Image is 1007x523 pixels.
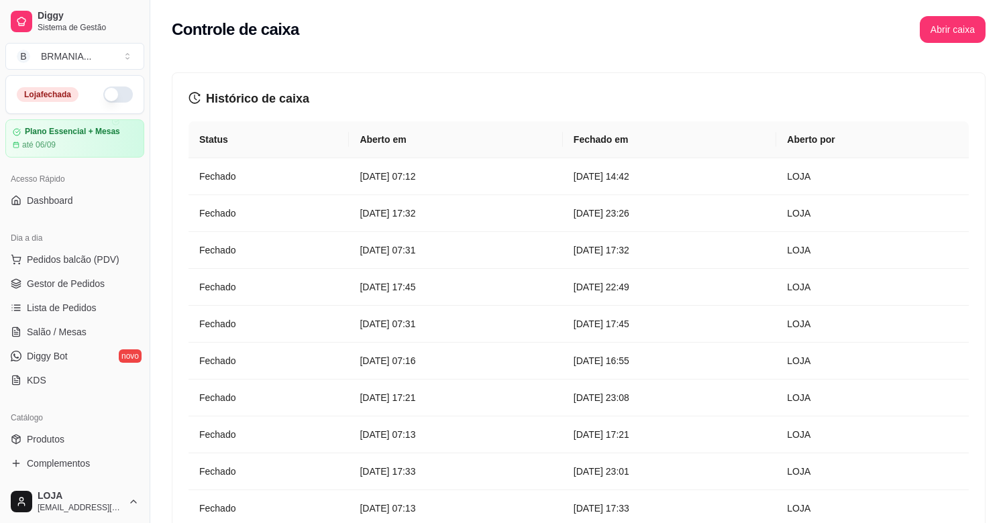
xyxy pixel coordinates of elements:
[360,464,551,479] article: [DATE] 17:33
[38,22,139,33] span: Sistema de Gestão
[360,169,551,184] article: [DATE] 07:12
[172,19,299,40] h2: Controle de caixa
[199,206,338,221] article: Fechado
[360,501,551,516] article: [DATE] 07:13
[103,86,133,103] button: Alterar Status
[17,87,78,102] div: Loja fechada
[776,158,969,195] td: LOJA
[27,457,90,470] span: Complementos
[27,432,64,446] span: Produtos
[776,343,969,380] td: LOJA
[574,169,765,184] article: [DATE] 14:42
[199,427,338,442] article: Fechado
[360,243,551,257] article: [DATE] 07:31
[5,345,144,367] a: Diggy Botnovo
[27,325,87,339] span: Salão / Mesas
[360,353,551,368] article: [DATE] 07:16
[38,502,123,513] span: [EMAIL_ADDRESS][DOMAIN_NAME]
[189,121,349,158] th: Status
[199,353,338,368] article: Fechado
[5,249,144,270] button: Pedidos balcão (PDV)
[27,277,105,290] span: Gestor de Pedidos
[5,227,144,249] div: Dia a dia
[776,121,969,158] th: Aberto por
[199,169,338,184] article: Fechado
[920,16,986,43] button: Abrir caixa
[5,168,144,190] div: Acesso Rápido
[574,390,765,405] article: [DATE] 23:08
[5,273,144,294] a: Gestor de Pedidos
[5,428,144,450] a: Produtos
[574,316,765,331] article: [DATE] 17:45
[5,453,144,474] a: Complementos
[199,280,338,294] article: Fechado
[360,206,551,221] article: [DATE] 17:32
[199,501,338,516] article: Fechado
[38,490,123,502] span: LOJA
[5,43,144,70] button: Select a team
[776,195,969,232] td: LOJA
[360,427,551,442] article: [DATE] 07:13
[25,127,120,137] article: Plano Essencial + Mesas
[360,390,551,405] article: [DATE] 17:21
[27,253,119,266] span: Pedidos balcão (PDV)
[360,280,551,294] article: [DATE] 17:45
[776,453,969,490] td: LOJA
[5,407,144,428] div: Catálogo
[27,194,73,207] span: Dashboard
[349,121,562,158] th: Aberto em
[199,316,338,331] article: Fechado
[574,280,765,294] article: [DATE] 22:49
[199,464,338,479] article: Fechado
[574,501,765,516] article: [DATE] 17:33
[574,353,765,368] article: [DATE] 16:55
[5,297,144,318] a: Lista de Pedidos
[360,316,551,331] article: [DATE] 07:31
[5,190,144,211] a: Dashboard
[574,427,765,442] article: [DATE] 17:21
[17,50,30,63] span: B
[38,10,139,22] span: Diggy
[776,232,969,269] td: LOJA
[776,269,969,306] td: LOJA
[563,121,776,158] th: Fechado em
[27,373,46,387] span: KDS
[199,243,338,257] article: Fechado
[22,139,56,150] article: até 06/09
[5,5,144,38] a: DiggySistema de Gestão
[574,464,765,479] article: [DATE] 23:01
[574,243,765,257] article: [DATE] 17:32
[776,380,969,416] td: LOJA
[27,301,97,314] span: Lista de Pedidos
[199,390,338,405] article: Fechado
[189,92,201,104] span: history
[27,349,68,363] span: Diggy Bot
[5,321,144,343] a: Salão / Mesas
[5,369,144,391] a: KDS
[5,119,144,158] a: Plano Essencial + Mesasaté 06/09
[41,50,91,63] div: BRMANIA ...
[776,416,969,453] td: LOJA
[574,206,765,221] article: [DATE] 23:26
[5,485,144,518] button: LOJA[EMAIL_ADDRESS][DOMAIN_NAME]
[776,306,969,343] td: LOJA
[189,89,969,108] h3: Histórico de caixa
